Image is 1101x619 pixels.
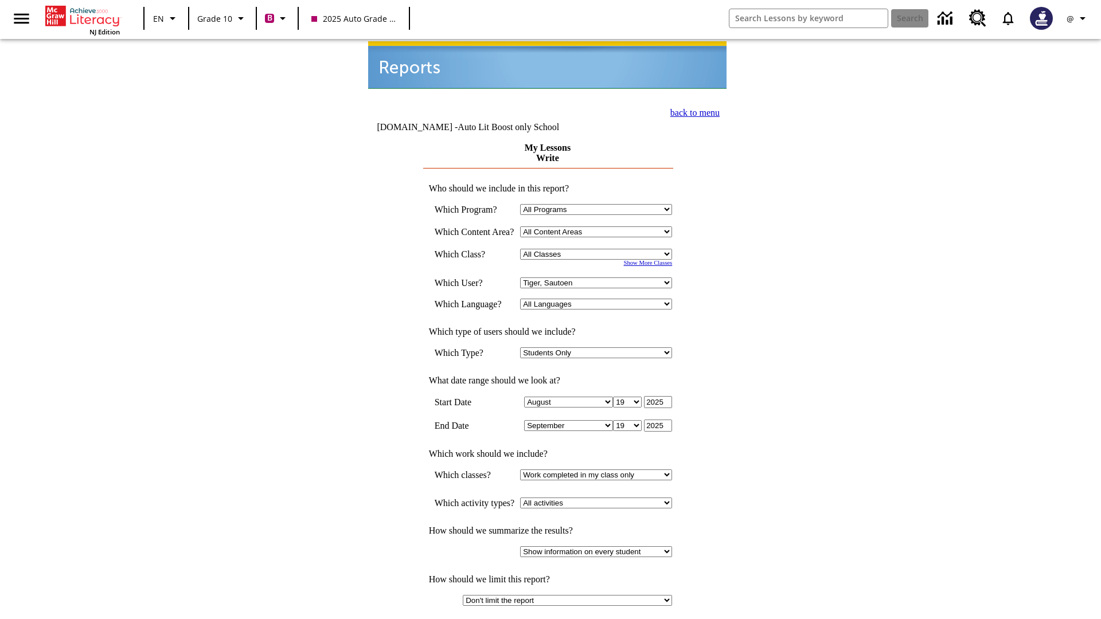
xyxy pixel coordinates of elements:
[197,13,232,25] span: Grade 10
[1060,8,1096,29] button: Profile/Settings
[423,183,673,194] td: Who should we include in this report?
[267,11,272,25] span: B
[458,122,559,132] nobr: Auto Lit Boost only School
[435,249,515,260] td: Which Class?
[435,227,514,237] nobr: Which Content Area?
[423,526,673,536] td: How should we summarize the results?
[311,13,396,25] span: 2025 Auto Grade 10
[423,574,673,585] td: How should we limit this report?
[1030,7,1053,30] img: Avatar
[670,108,720,117] a: back to menu
[423,327,673,337] td: Which type of users should we include?
[525,143,571,163] a: My Lessons Write
[89,28,120,36] span: NJ Edition
[435,347,515,358] td: Which Type?
[729,9,888,28] input: search field
[435,420,515,432] td: End Date
[962,3,993,34] a: Resource Center, Will open in new tab
[45,3,120,36] div: Home
[423,375,673,386] td: What date range should we look at?
[435,204,515,215] td: Which Program?
[1067,13,1074,25] span: @
[5,2,38,36] button: Open side menu
[435,396,515,408] td: Start Date
[260,8,294,29] button: Boost Class color is violet red. Change class color
[1023,3,1060,33] button: Select a new avatar
[193,8,252,29] button: Grade: Grade 10, Select a grade
[368,41,727,89] img: header
[153,13,164,25] span: EN
[993,3,1023,33] a: Notifications
[435,469,515,480] td: Which classes?
[435,299,515,309] td: Which Language?
[435,277,515,288] td: Which User?
[931,3,962,34] a: Data Center
[624,260,673,266] a: Show More Classes
[148,8,185,29] button: Language: EN, Select a language
[435,497,515,508] td: Which activity types?
[423,449,673,459] td: Which work should we include?
[377,122,588,132] td: [DOMAIN_NAME] -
